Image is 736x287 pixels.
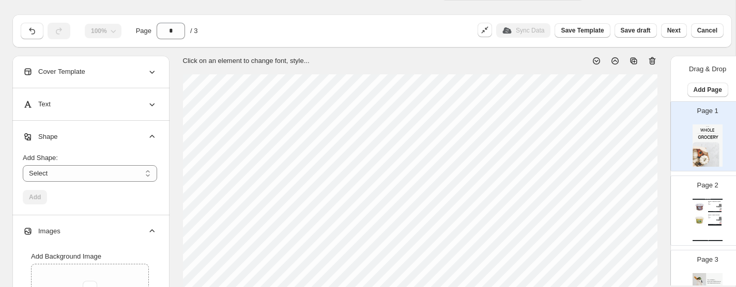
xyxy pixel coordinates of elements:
[708,211,722,212] div: BUY NOW
[23,99,51,109] span: Text
[136,26,151,36] span: Page
[716,208,722,209] div: £ null
[708,215,716,216] div: Stock Quantity: 0
[621,26,651,35] span: Save draft
[708,216,716,216] div: SKU:
[708,224,722,225] div: BUY NOW
[661,23,687,38] button: Next
[708,204,716,204] div: Tags:
[697,254,718,265] p: Page 3
[716,209,722,210] div: £ 0.00
[716,219,722,221] img: barcode
[693,199,723,200] div: Watch Catalog
[689,64,726,74] p: Drag & Drop
[697,106,718,116] p: Page 1
[716,210,722,211] div: £ 0.00
[697,26,717,35] span: Cancel
[693,240,723,241] div: Watch Catalog | Page undefined
[693,124,723,167] img: cover page
[694,201,706,213] img: primaryImage
[687,83,728,97] button: Add Page
[31,252,101,260] span: Add Background Image
[190,26,197,36] span: / 3
[23,226,60,236] span: Images
[667,26,681,35] span: Next
[708,218,716,218] div: Brand: easydemostore
[719,204,721,206] img: qrcode
[708,215,722,216] div: 03. - Waffer вафли лимон 800г
[708,217,716,217] div: Weight: 0
[694,86,722,94] span: Add Page
[691,23,724,38] button: Cancel
[708,201,722,202] div: 02. - Waffer вафли шоколад 800г
[708,205,716,205] div: Barcode №:
[23,132,58,142] span: Shape
[183,56,310,66] p: Click on an element to change font, style...
[561,26,604,35] span: Save Template
[719,217,721,219] img: qrcode
[716,206,722,208] img: barcode
[708,203,716,203] div: SKU:
[694,215,706,226] img: primaryImage
[23,67,85,77] span: Cover Template
[716,223,722,224] div: £ 0.00
[555,23,610,38] button: Save Template
[716,221,722,221] div: £ null
[615,23,657,38] button: Save draft
[697,180,718,190] p: Page 2
[23,154,58,162] span: Add Shape:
